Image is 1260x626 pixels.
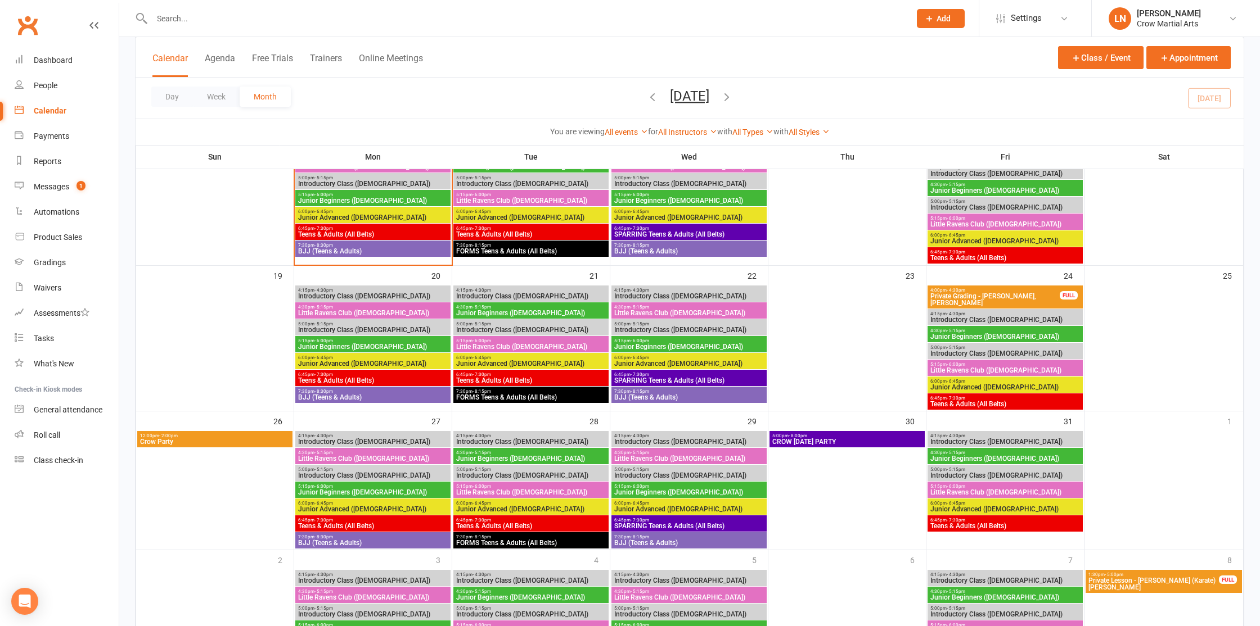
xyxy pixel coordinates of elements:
[947,288,965,293] span: - 4:30pm
[614,192,764,197] span: 5:15pm
[298,197,448,204] span: Junior Beginners ([DEMOGRAPHIC_DATA])
[1223,266,1243,284] div: 25
[930,170,1081,177] span: Introductory Class ([DEMOGRAPHIC_DATA])
[648,127,658,136] strong: for
[298,231,448,238] span: Teens & Adults (All Belts)
[472,433,491,438] span: - 4:30pm
[614,433,764,438] span: 4:15pm
[294,145,452,169] th: Mon
[631,355,649,360] span: - 6:45pm
[930,204,1081,211] span: Introductory Class ([DEMOGRAPHIC_DATA])
[34,283,61,292] div: Waivers
[947,311,965,316] span: - 4:30pm
[614,175,764,180] span: 5:00pm
[1064,411,1084,430] div: 31
[614,506,764,512] span: Junior Advanced ([DEMOGRAPHIC_DATA])
[947,484,965,489] span: - 6:00pm
[614,248,764,255] span: BJJ (Teens & Adults)
[456,310,606,316] span: Junior Beginners ([DEMOGRAPHIC_DATA])
[472,243,491,248] span: - 8:15pm
[298,501,448,506] span: 6:00pm
[456,180,606,187] span: Introductory Class ([DEMOGRAPHIC_DATA])
[930,484,1081,489] span: 5:15pm
[359,53,423,77] button: Online Meetings
[456,288,606,293] span: 4:15pm
[930,379,1081,384] span: 6:00pm
[472,321,491,326] span: - 5:15pm
[614,489,764,496] span: Junior Beginners ([DEMOGRAPHIC_DATA])
[658,128,717,137] a: All Instructors
[456,438,606,445] span: Introductory Class ([DEMOGRAPHIC_DATA])
[314,175,333,180] span: - 5:15pm
[614,214,764,221] span: Junior Advanced ([DEMOGRAPHIC_DATA])
[631,321,649,326] span: - 5:15pm
[456,506,606,512] span: Junior Advanced ([DEMOGRAPHIC_DATA])
[314,518,333,523] span: - 7:30pm
[550,127,605,136] strong: You are viewing
[631,372,649,377] span: - 7:30pm
[34,182,69,191] div: Messages
[614,180,764,187] span: Introductory Class ([DEMOGRAPHIC_DATA])
[15,326,119,351] a: Tasks
[314,355,333,360] span: - 6:45pm
[670,88,709,104] button: [DATE]
[314,226,333,231] span: - 7:30pm
[193,87,240,107] button: Week
[906,266,926,284] div: 23
[15,98,119,124] a: Calendar
[614,389,764,394] span: 7:30pm
[947,250,965,255] span: - 7:30pm
[456,433,606,438] span: 4:15pm
[930,489,1081,496] span: Little Ravens Club ([DEMOGRAPHIC_DATA])
[456,501,606,506] span: 6:00pm
[930,401,1081,407] span: Teens & Adults (All Belts)
[298,389,448,394] span: 7:30pm
[930,438,1081,445] span: Introductory Class ([DEMOGRAPHIC_DATA])
[298,338,448,343] span: 5:15pm
[614,467,764,472] span: 5:00pm
[789,128,830,137] a: All Styles
[1137,8,1201,19] div: [PERSON_NAME]
[314,433,333,438] span: - 4:30pm
[15,397,119,423] a: General attendance kiosk mode
[614,305,764,310] span: 4:30pm
[772,438,922,445] span: CROW [DATE] PARTY
[768,145,926,169] th: Thu
[240,87,291,107] button: Month
[947,396,965,401] span: - 7:30pm
[456,355,606,360] span: 6:00pm
[631,226,649,231] span: - 7:30pm
[298,355,448,360] span: 6:00pm
[930,199,1081,204] span: 5:00pm
[314,501,333,506] span: - 6:45pm
[15,351,119,376] a: What's New
[631,192,649,197] span: - 6:00pm
[314,450,333,455] span: - 5:15pm
[614,209,764,214] span: 6:00pm
[614,310,764,316] span: Little Ravens Club ([DEMOGRAPHIC_DATA])
[614,197,764,204] span: Junior Beginners ([DEMOGRAPHIC_DATA])
[456,377,606,384] span: Teens & Adults (All Belts)
[34,430,60,439] div: Roll call
[917,9,965,28] button: Add
[456,455,606,462] span: Junior Beginners ([DEMOGRAPHIC_DATA])
[930,433,1081,438] span: 4:15pm
[947,501,965,506] span: - 6:45pm
[1058,46,1144,69] button: Class / Event
[314,243,333,248] span: - 8:30pm
[314,288,333,293] span: - 4:30pm
[947,450,965,455] span: - 5:15pm
[456,372,606,377] span: 6:45pm
[298,180,448,187] span: Introductory Class ([DEMOGRAPHIC_DATA])
[456,389,606,394] span: 7:30pm
[789,433,807,438] span: - 8:00pm
[947,433,965,438] span: - 4:30pm
[298,214,448,221] span: Junior Advanced ([DEMOGRAPHIC_DATA])
[456,518,606,523] span: 6:45pm
[614,438,764,445] span: Introductory Class ([DEMOGRAPHIC_DATA])
[298,326,448,333] span: Introductory Class ([DEMOGRAPHIC_DATA])
[298,321,448,326] span: 5:00pm
[930,288,1060,293] span: 4:00pm
[314,305,333,310] span: - 5:15pm
[456,394,606,401] span: FORMS Teens & Adults (All Belts)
